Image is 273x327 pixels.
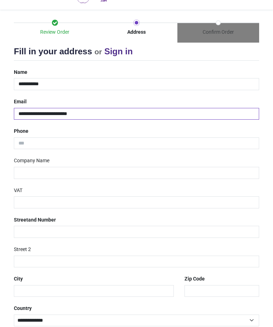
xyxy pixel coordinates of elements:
label: Company Name [14,155,49,167]
label: Street [14,214,56,226]
label: Country [14,303,32,315]
div: Confirm Order [177,29,259,36]
label: VAT [14,185,22,197]
label: Street 2 [14,244,31,256]
span: and Number [28,217,56,223]
span: Fill in your address [14,47,92,56]
div: Address [96,29,177,36]
label: Name [14,66,27,78]
label: Phone [14,125,28,137]
label: Zip Code [184,273,205,285]
label: Email [14,96,27,108]
div: Review Order [14,29,96,36]
label: City [14,273,23,285]
a: Sign in [104,47,133,56]
small: or [95,48,102,56]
